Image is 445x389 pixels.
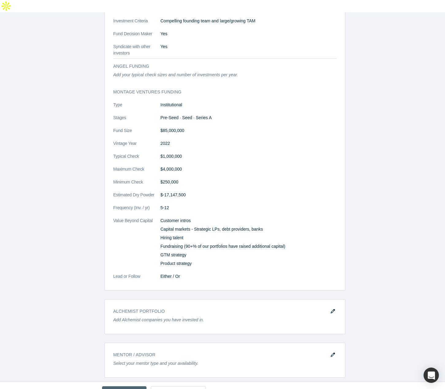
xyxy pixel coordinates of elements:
[113,140,161,153] dt: Vintage Year
[161,18,337,24] p: Compelling founding team and large/growing TAM
[161,235,337,241] p: Hiring talent
[113,273,161,286] dt: Lead or Follow
[113,166,161,179] dt: Maximum Check
[161,260,337,267] p: Product strategy
[113,179,161,192] dt: Minimum Check
[161,140,337,147] dd: 2022
[113,31,161,43] dt: Fund Decision Maker
[113,352,328,358] h3: Mentor / Advisor
[113,102,161,115] dt: Type
[161,243,337,250] p: Fundraising (90+% of our portfolios have raised additional capital)
[113,89,328,95] h3: Montage Ventures funding
[113,18,161,31] dt: Investment Criteria
[161,192,337,198] dd: $-17,147,500
[113,205,161,217] dt: Frequency (Inv. / yr)
[161,217,337,224] p: Customer intros
[161,153,337,160] dd: $1,000,000
[161,273,337,280] dd: Either / Or
[113,217,161,273] dt: Value Beyond Capital
[113,308,328,315] h3: Alchemist Portfolio
[113,127,161,140] dt: Fund Size
[161,31,337,37] dd: Yes
[113,43,161,56] dt: Syndicate with other investors
[113,192,161,205] dt: Estimated Dry Powder
[161,102,337,108] dd: Institutional
[113,63,328,70] h3: Angel Funding
[161,127,337,134] dd: $85,000,000
[113,153,161,166] dt: Typical Check
[161,179,337,185] dd: $250,000
[161,252,337,258] p: GTM strategy
[161,226,337,232] p: Capital markets - Strategic LPs, debt providers, banks
[113,72,337,78] p: Add your typical check sizes and number of investments per year.
[161,205,337,211] dd: 5-12
[161,166,337,172] dd: $4,000,000
[113,360,337,367] p: Select your mentor type and your availability.
[161,115,337,121] dd: Pre-Seed · Seed · Series A
[113,317,337,323] p: Add Alchemist companies you have invested in.
[161,43,337,50] dd: Yes
[113,115,161,127] dt: Stages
